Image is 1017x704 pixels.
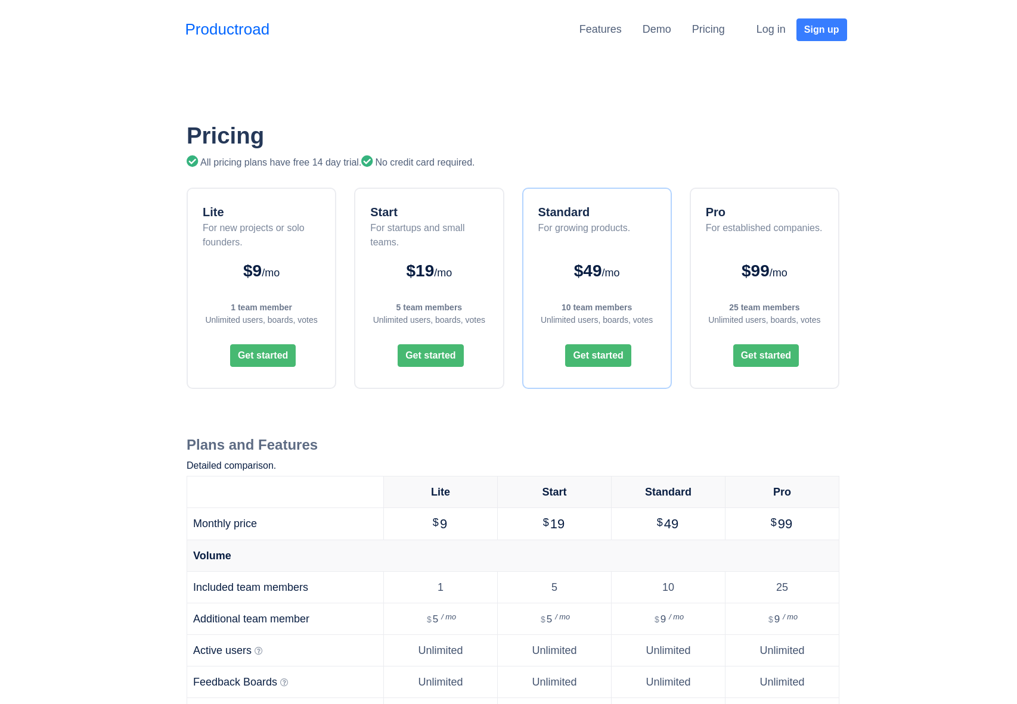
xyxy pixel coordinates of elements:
a: Pricing [692,23,725,35]
span: $ [655,615,659,624]
div: Unlimited users, boards, votes [535,314,659,326]
div: Pro [706,203,823,221]
p: Detailed comparison. [187,459,839,473]
span: Unlimited [532,644,576,656]
div: $99 [703,258,826,284]
div: $9 [200,258,323,284]
div: Standard [538,203,631,221]
span: 5 [551,581,557,593]
button: Log in [749,17,793,42]
strong: 10 team members [562,303,632,312]
td: Additional team member [187,603,384,635]
strong: 25 team members [729,303,799,312]
sup: / mo [783,612,798,621]
span: 19 [550,516,565,531]
span: $ [768,615,773,624]
div: Unlimited users, boards, votes [200,314,323,326]
a: Features [579,23,622,35]
a: Productroad [185,18,270,41]
span: Unlimited [646,644,690,656]
div: $19 [367,258,491,284]
span: Active users [193,644,252,656]
span: $ [433,516,439,528]
span: Unlimited [759,676,804,688]
h1: Pricing [187,122,839,149]
span: 10 [662,581,674,593]
span: $ [543,516,549,528]
span: Unlimited [646,676,690,688]
button: Get started [565,344,631,367]
span: Unlimited [759,644,804,656]
span: /mo [770,267,787,279]
div: For new projects or solo founders. [203,221,323,250]
td: Monthly price [187,508,384,540]
div: $49 [535,258,659,284]
sup: / mo [555,612,570,621]
span: 9 [440,516,447,531]
span: 5 [547,613,567,625]
span: $ [541,615,545,624]
sup: / mo [441,612,456,621]
span: 9 [774,613,795,625]
th: Start [498,476,612,508]
div: For growing products. [538,221,631,250]
span: 5 [433,613,453,625]
span: $ [427,615,432,624]
span: /mo [434,267,452,279]
span: /mo [601,267,619,279]
button: Sign up [796,18,847,41]
div: For established companies. [706,221,823,250]
span: $ [657,516,663,528]
span: Unlimited [418,644,463,656]
div: For startups and small teams. [370,221,491,250]
span: 99 [778,516,792,531]
span: Unlimited [532,676,576,688]
div: Lite [203,203,323,221]
strong: 5 team members [396,303,463,312]
div: Start [370,203,491,221]
sup: / mo [669,612,684,621]
a: Demo [643,23,671,35]
button: Get started [398,344,463,367]
th: Standard [612,476,725,508]
button: Get started [230,344,296,367]
strong: 1 team member [231,303,292,312]
span: /mo [262,267,280,279]
div: Unlimited users, boards, votes [703,314,826,326]
button: Get started [733,344,799,367]
span: Feedback Boards [193,676,277,688]
span: 9 [661,613,681,625]
th: Lite [384,476,498,508]
div: Unlimited users, boards, votes [367,314,491,326]
th: Pro [725,476,839,508]
span: Unlimited [418,676,463,688]
span: 49 [664,516,678,531]
span: $ [771,516,777,528]
td: Included team members [187,572,384,603]
h2: Plans and Features [187,437,839,454]
span: 1 [438,581,444,593]
td: Volume [187,540,839,572]
div: All pricing plans have free 14 day trial. No credit card required. [187,155,839,170]
span: 25 [776,581,788,593]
